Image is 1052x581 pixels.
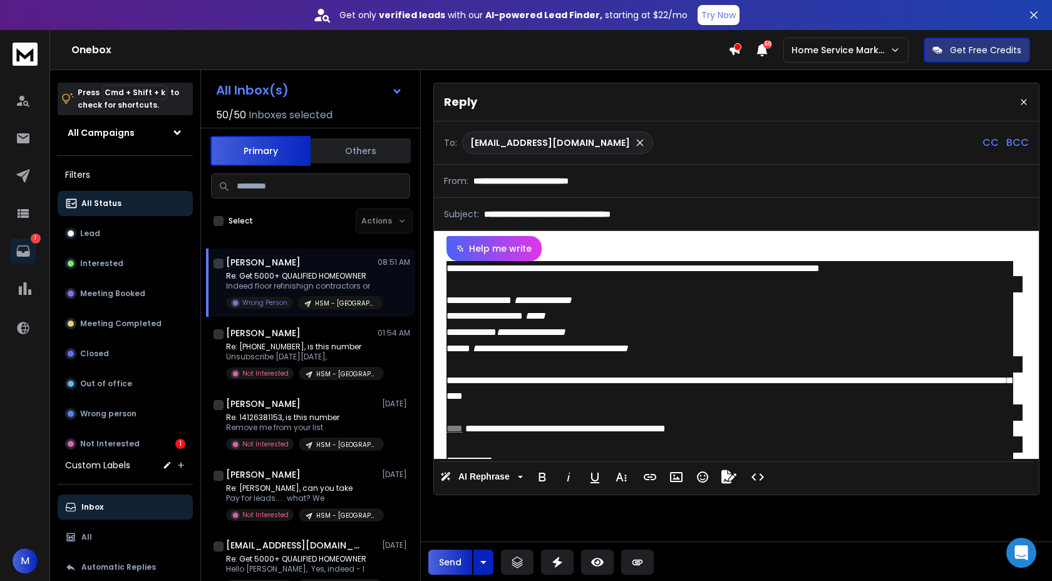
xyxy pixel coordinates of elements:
button: Out of office [58,371,193,396]
button: Get Free Credits [924,38,1030,63]
p: Lead [80,229,100,239]
p: From: [444,175,468,187]
button: Wrong person [58,401,193,426]
button: Inbox [58,495,193,520]
p: Re: 14126381153, is this number [226,413,376,423]
p: Indeed floor refinishign contractors or [226,281,376,291]
div: Open Intercom Messenger [1006,538,1036,568]
button: Italic (⌘I) [557,465,580,490]
p: Remove me from your list [226,423,376,433]
button: All Status [58,191,193,216]
p: 08:51 AM [378,257,410,267]
button: More Text [609,465,633,490]
button: Insert Link (⌘K) [638,465,662,490]
p: Pay for leads..... what? We [226,493,376,503]
h1: Onebox [71,43,728,58]
p: HSM - [GEOGRAPHIC_DATA] - Painting - AI Calling Angle - [DATE] [316,369,376,379]
p: BCC [1006,135,1029,150]
p: HSM - [GEOGRAPHIC_DATA] - Painting - Leads List - [DATE] [316,511,376,520]
button: M [13,548,38,573]
p: Not Interested [242,510,289,520]
p: Meeting Completed [80,319,162,329]
h3: Filters [58,166,193,183]
button: Not Interested1 [58,431,193,456]
p: Try Now [701,9,736,21]
span: Cmd + Shift + k [103,85,167,100]
button: Code View [746,465,770,490]
h1: [EMAIL_ADDRESS][DOMAIN_NAME] [226,539,364,552]
button: Meeting Completed [58,311,193,336]
button: Emoticons [691,465,714,490]
p: Re: [PERSON_NAME], can you take [226,483,376,493]
p: Not Interested [80,439,140,449]
p: Not Interested [242,369,289,378]
button: All Campaigns [58,120,193,145]
button: Interested [58,251,193,276]
button: Lead [58,221,193,246]
button: Primary [210,136,311,166]
p: Get Free Credits [950,44,1021,56]
p: [EMAIL_ADDRESS][DOMAIN_NAME] [470,136,630,149]
p: CC [982,135,999,150]
h1: All Campaigns [68,126,135,139]
p: Not Interested [242,440,289,449]
p: Hello [PERSON_NAME], Yes, indeed - I [226,564,376,574]
p: 1 [31,234,41,244]
p: Home Service Marketing [792,44,890,56]
strong: AI-powered Lead Finder, [485,9,602,21]
p: [DATE] [382,399,410,409]
button: Try Now [698,5,740,25]
span: 50 [763,40,772,49]
p: [DATE] [382,540,410,550]
p: Get only with our starting at $22/mo [339,9,688,21]
p: Subject: [444,208,479,220]
h1: [PERSON_NAME] [226,327,301,339]
button: AI Rephrase [438,465,525,490]
p: Inbox [81,502,103,512]
button: All Inbox(s) [206,78,413,103]
p: HSM - [GEOGRAPHIC_DATA] - Painting - Leads List - [DATE] [315,299,375,308]
button: Bold (⌘B) [530,465,554,490]
p: Out of office [80,379,132,389]
label: Select [229,216,253,226]
p: [DATE] [382,470,410,480]
h1: [PERSON_NAME] [226,256,301,269]
h1: [PERSON_NAME] [226,398,301,410]
p: Re: [PHONE_NUMBER], is this number [226,342,376,352]
p: Unsubscribe [DATE][DATE], [226,352,376,362]
img: logo [13,43,38,66]
p: Press to check for shortcuts. [78,86,179,111]
p: All [81,532,92,542]
span: AI Rephrase [456,471,512,482]
strong: verified leads [379,9,445,21]
button: Automatic Replies [58,555,193,580]
button: Help me write [446,236,542,261]
p: Closed [80,349,109,359]
p: Wrong Person [242,298,287,307]
button: All [58,525,193,550]
button: Underline (⌘U) [583,465,607,490]
h1: [PERSON_NAME] [226,468,301,481]
p: Re: Get 5000+ QUALIFIED HOMEOWNER [226,271,376,281]
p: All Status [81,198,121,208]
p: To: [444,136,457,149]
h3: Custom Labels [65,459,130,471]
div: 1 [175,439,185,449]
button: Closed [58,341,193,366]
button: Insert Image (⌘P) [664,465,688,490]
button: Send [428,550,472,575]
h3: Inboxes selected [249,108,333,123]
button: Meeting Booked [58,281,193,306]
p: Automatic Replies [81,562,156,572]
p: Meeting Booked [80,289,145,299]
a: 1 [11,239,36,264]
h1: All Inbox(s) [216,84,289,96]
span: 50 / 50 [216,108,246,123]
p: Reply [444,93,477,111]
p: Re: Get 5000+ QUALIFIED HOMEOWNER [226,554,376,564]
p: Wrong person [80,409,137,419]
button: Others [311,137,411,165]
button: Signature [717,465,741,490]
